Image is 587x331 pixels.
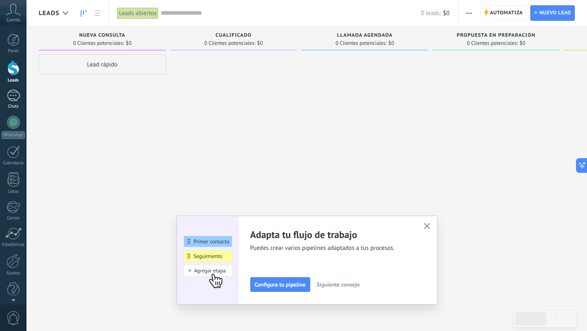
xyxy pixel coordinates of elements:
[250,277,310,292] button: Configura tu pipeline
[520,41,525,46] span: $0
[77,5,90,21] a: Leads
[174,33,293,40] div: Cualificado
[421,9,441,17] span: 0 leads:
[480,5,527,21] a: Automatiza
[539,6,571,20] span: Nuevo lead
[2,104,25,109] div: Chats
[79,33,125,38] span: Nueva consulta
[90,5,104,21] a: Lista
[530,5,575,21] a: Nuevo lead
[337,33,393,38] span: Llamada agendada
[126,41,132,46] span: $0
[204,41,255,46] span: 0 Clientes potenciales:
[2,49,25,54] div: Panel
[2,189,25,194] div: Listas
[437,33,556,40] div: Propuesta en preparación
[257,41,263,46] span: $0
[255,282,306,287] span: Configura tu pipeline
[388,41,394,46] span: $0
[7,18,20,23] span: Cuenta
[250,228,414,241] h2: Adapta tu flujo de trabajo
[467,41,518,46] span: 0 Clientes potenciales:
[463,5,475,21] button: Más
[2,271,25,276] div: Ajustes
[305,33,424,40] div: Llamada agendada
[443,9,450,17] span: $0
[2,161,25,166] div: Calendario
[250,244,414,252] span: Puedes crear varios pipelines adaptados a tus procesos.
[2,216,25,221] div: Correo
[117,7,159,19] div: Leads abiertos
[2,242,25,247] div: Estadísticas
[39,9,60,17] span: Leads
[457,33,536,38] span: Propuesta en preparación
[43,33,162,40] div: Nueva consulta
[317,282,360,287] span: Siguiente consejo
[2,131,25,139] div: WhatsApp
[39,54,166,75] div: Lead rápido
[2,78,25,83] div: Leads
[313,278,363,291] button: Siguiente consejo
[490,6,523,20] span: Automatiza
[73,41,124,46] span: 0 Clientes potenciales:
[335,41,386,46] span: 0 Clientes potenciales:
[216,33,252,38] span: Cualificado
